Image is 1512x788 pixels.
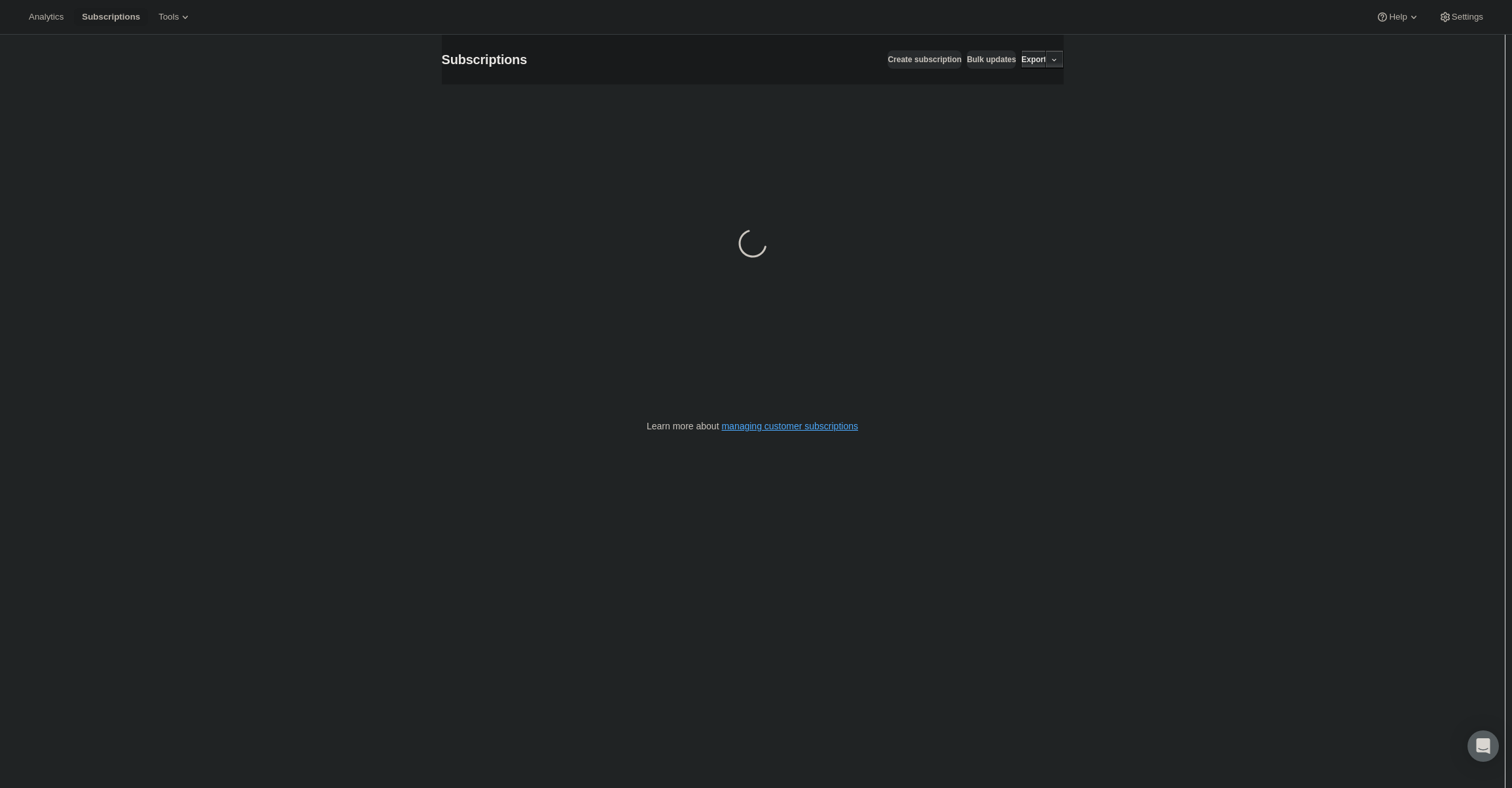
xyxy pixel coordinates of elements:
span: Export [1021,54,1046,65]
button: Analytics [21,8,71,26]
a: managing customer subscriptions [721,421,858,431]
button: Create subscription [888,50,962,69]
span: Subscriptions [82,12,140,22]
p: Learn more about [647,420,858,433]
button: Settings [1431,8,1491,26]
span: Bulk updates [967,54,1016,65]
button: Bulk updates [967,50,1016,69]
button: Subscriptions [74,8,148,26]
button: Tools [151,8,200,26]
div: Open Intercom Messenger [1467,730,1499,762]
span: Subscriptions [442,52,528,67]
span: Settings [1452,12,1483,22]
span: Help [1389,12,1407,22]
span: Analytics [29,12,63,22]
span: Tools [158,12,179,22]
button: Help [1368,8,1428,26]
button: Export [1021,50,1046,69]
span: Create subscription [888,54,962,65]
